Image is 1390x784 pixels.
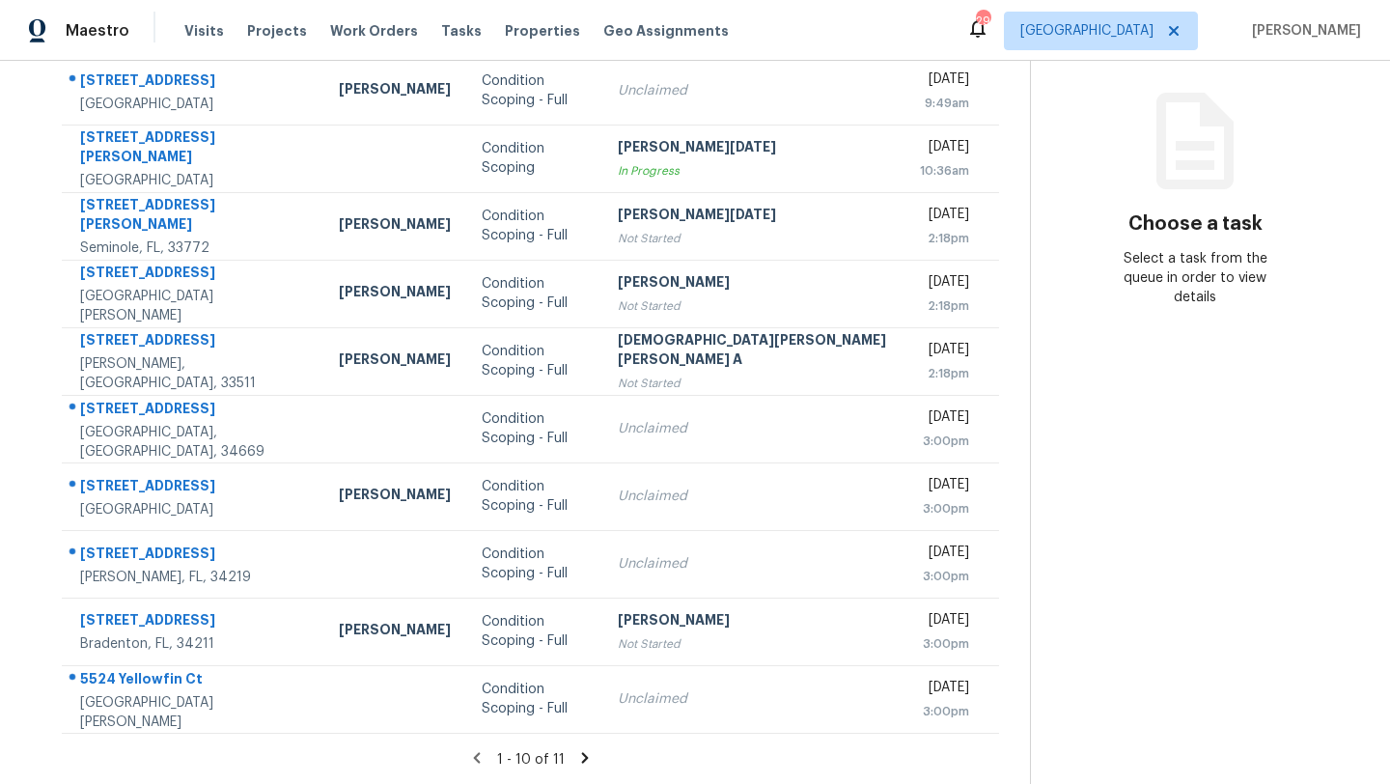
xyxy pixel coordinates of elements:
[339,214,451,238] div: [PERSON_NAME]
[1244,21,1361,41] span: [PERSON_NAME]
[482,409,588,448] div: Condition Scoping - Full
[497,753,565,767] span: 1 - 10 of 11
[920,567,969,586] div: 3:00pm
[339,282,451,306] div: [PERSON_NAME]
[1128,214,1263,234] h3: Choose a task
[618,419,889,438] div: Unclaimed
[920,543,969,567] div: [DATE]
[920,229,969,248] div: 2:18pm
[339,350,451,374] div: [PERSON_NAME]
[920,340,969,364] div: [DATE]
[618,554,889,574] div: Unclaimed
[920,296,969,316] div: 2:18pm
[80,476,308,500] div: [STREET_ADDRESS]
[441,24,482,38] span: Tasks
[920,137,969,161] div: [DATE]
[482,342,588,380] div: Condition Scoping - Full
[920,205,969,229] div: [DATE]
[80,634,308,654] div: Bradenton, FL, 34211
[80,70,308,95] div: [STREET_ADDRESS]
[603,21,729,41] span: Geo Assignments
[482,207,588,245] div: Condition Scoping - Full
[80,287,308,325] div: [GEOGRAPHIC_DATA][PERSON_NAME]
[80,399,308,423] div: [STREET_ADDRESS]
[920,678,969,702] div: [DATE]
[920,272,969,296] div: [DATE]
[618,137,889,161] div: [PERSON_NAME][DATE]
[80,669,308,693] div: 5524 Yellowfin Ct
[618,634,889,654] div: Not Started
[920,499,969,518] div: 3:00pm
[80,354,308,393] div: [PERSON_NAME], [GEOGRAPHIC_DATA], 33511
[618,689,889,709] div: Unclaimed
[618,610,889,634] div: [PERSON_NAME]
[920,702,969,721] div: 3:00pm
[339,79,451,103] div: [PERSON_NAME]
[618,229,889,248] div: Not Started
[80,544,308,568] div: [STREET_ADDRESS]
[618,161,889,181] div: In Progress
[80,195,308,238] div: [STREET_ADDRESS][PERSON_NAME]
[976,12,989,31] div: 29
[920,432,969,451] div: 3:00pm
[920,161,969,181] div: 10:36am
[920,407,969,432] div: [DATE]
[80,95,308,114] div: [GEOGRAPHIC_DATA]
[80,610,308,634] div: [STREET_ADDRESS]
[618,272,889,296] div: [PERSON_NAME]
[66,21,129,41] span: Maestro
[80,171,308,190] div: [GEOGRAPHIC_DATA]
[482,545,588,583] div: Condition Scoping - Full
[330,21,418,41] span: Work Orders
[920,94,969,113] div: 9:49am
[80,127,308,171] div: [STREET_ADDRESS][PERSON_NAME]
[618,487,889,506] div: Unclaimed
[482,612,588,651] div: Condition Scoping - Full
[80,238,308,258] div: Seminole, FL, 33772
[618,374,889,393] div: Not Started
[920,610,969,634] div: [DATE]
[482,680,588,718] div: Condition Scoping - Full
[80,423,308,462] div: [GEOGRAPHIC_DATA], [GEOGRAPHIC_DATA], 34669
[80,568,308,587] div: [PERSON_NAME], FL, 34219
[247,21,307,41] span: Projects
[482,71,588,110] div: Condition Scoping - Full
[920,70,969,94] div: [DATE]
[920,634,969,654] div: 3:00pm
[80,693,308,732] div: [GEOGRAPHIC_DATA][PERSON_NAME]
[1113,249,1277,307] div: Select a task from the queue in order to view details
[505,21,580,41] span: Properties
[618,205,889,229] div: [PERSON_NAME][DATE]
[1020,21,1154,41] span: [GEOGRAPHIC_DATA]
[482,274,588,313] div: Condition Scoping - Full
[618,296,889,316] div: Not Started
[920,364,969,383] div: 2:18pm
[482,139,588,178] div: Condition Scoping
[618,81,889,100] div: Unclaimed
[618,330,889,374] div: [DEMOGRAPHIC_DATA][PERSON_NAME] [PERSON_NAME] A
[339,620,451,644] div: [PERSON_NAME]
[80,500,308,519] div: [GEOGRAPHIC_DATA]
[339,485,451,509] div: [PERSON_NAME]
[80,330,308,354] div: [STREET_ADDRESS]
[80,263,308,287] div: [STREET_ADDRESS]
[482,477,588,516] div: Condition Scoping - Full
[920,475,969,499] div: [DATE]
[184,21,224,41] span: Visits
